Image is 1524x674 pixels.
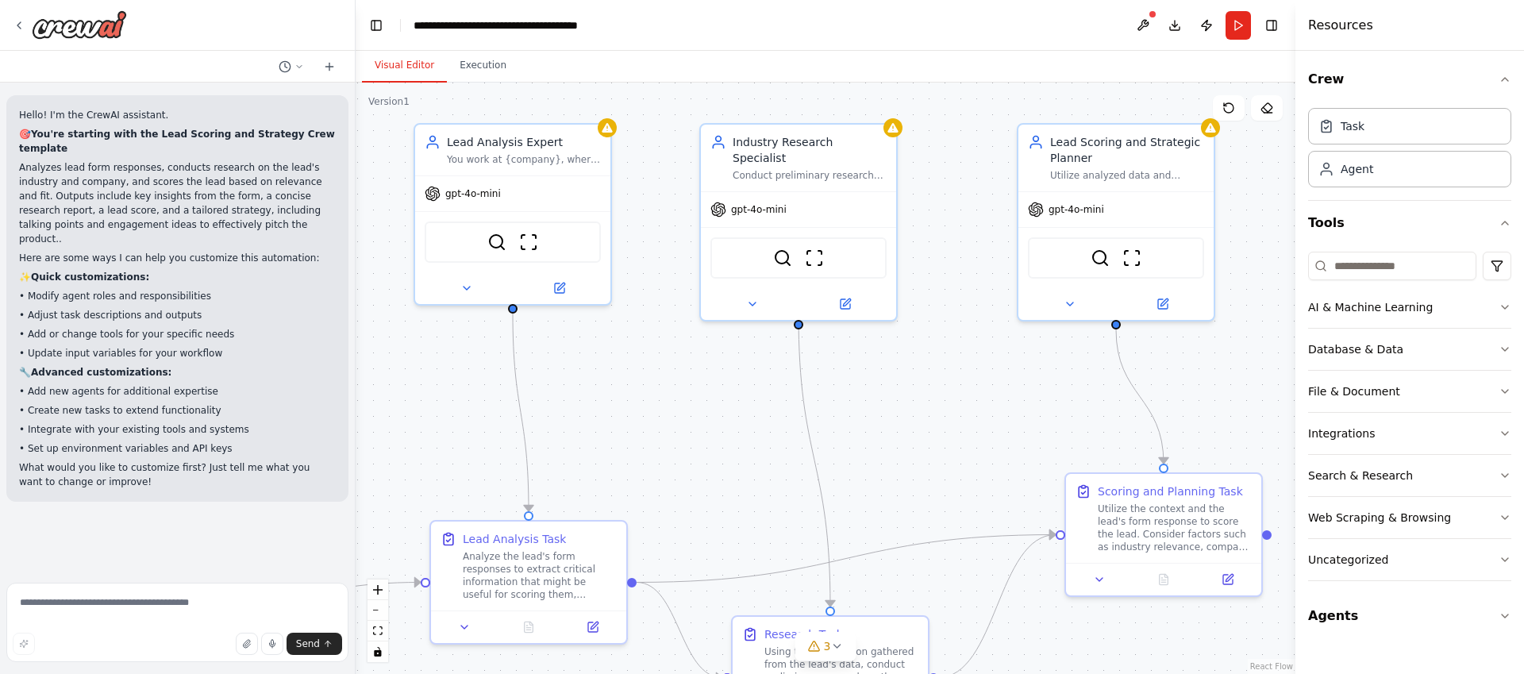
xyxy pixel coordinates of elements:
[791,314,838,607] g: Edge from 14522d44-cf14-4517-a4a0-c5a12647f46c to b9147602-40dc-4afe-ae4f-75aed73cb5d6
[1017,123,1215,322] div: Lead Scoring and Strategic PlannerUtilize analyzed data and research findings to score leads and ...
[773,248,792,268] img: SerperDevTool
[824,638,831,654] span: 3
[19,308,336,322] p: • Adjust task descriptions and outputs
[637,527,1056,591] g: Edge from 38a434b5-a8ee-47bb-81e6-944f5a87230e to 7d9d6927-5caa-4798-b660-0a8c68efe85c
[1308,201,1511,245] button: Tools
[19,346,336,360] p: • Update input variables for your workflow
[733,169,887,182] div: Conduct preliminary research on the lead's industry, company size, and AI use case to provide a s...
[1122,248,1141,268] img: ScrapeWebsiteTool
[368,580,388,662] div: React Flow controls
[447,134,601,150] div: Lead Analysis Expert
[1200,570,1255,589] button: Open in side panel
[19,160,336,246] p: Analyzes lead form responses, conducts research on the lead's industry and company, and scores th...
[514,279,604,298] button: Open in side panel
[317,57,342,76] button: Start a new chat
[733,134,887,166] div: Industry Research Specialist
[495,618,563,637] button: No output available
[505,314,537,511] g: Edge from 89b06761-059f-4533-bf9b-7df6b5e6dc26 to 38a434b5-a8ee-47bb-81e6-944f5a87230e
[19,365,336,379] p: 🔧
[463,531,566,547] div: Lead Analysis Task
[368,95,410,108] div: Version 1
[1308,299,1433,315] div: AI & Machine Learning
[272,57,310,76] button: Switch to previous chat
[1308,245,1511,594] div: Tools
[19,129,335,154] strong: You're starting with the Lead Scoring and Strategy Crew template
[1064,472,1263,597] div: Scoring and Planning TaskUtilize the context and the lead's form response to score the lead. Cons...
[1091,248,1110,268] img: SerperDevTool
[1260,14,1283,37] button: Hide right sidebar
[1341,161,1373,177] div: Agent
[19,460,336,489] p: What would you like to customize first? Just tell me what you want to change or improve!
[31,272,149,283] strong: Quick customizations:
[463,550,617,601] div: Analyze the lead's form responses to extract critical information that might be useful for scorin...
[19,422,336,437] p: • Integrate with your existing tools and systems
[414,123,612,306] div: Lead Analysis ExpertYou work at {company}, where you main goal is to analyze leads form responses...
[287,633,342,655] button: Send
[1308,539,1511,580] button: Uncategorized
[1308,413,1511,454] button: Integrations
[368,621,388,641] button: fit view
[296,637,320,650] span: Send
[565,618,620,637] button: Open in side panel
[447,49,519,83] button: Execution
[1308,371,1511,412] button: File & Document
[365,14,387,37] button: Hide left sidebar
[32,10,127,39] img: Logo
[800,295,890,314] button: Open in side panel
[429,520,628,645] div: Lead Analysis TaskAnalyze the lead's form responses to extract critical information that might be...
[31,367,171,378] strong: Advanced customizations:
[1308,16,1373,35] h4: Resources
[1308,426,1375,441] div: Integrations
[19,270,336,284] p: ✨
[1250,662,1293,671] a: React Flow attribution
[368,641,388,662] button: toggle interactivity
[1130,570,1198,589] button: No output available
[19,403,336,418] p: • Create new tasks to extend functionality
[487,233,506,252] img: SerperDevTool
[1050,169,1204,182] div: Utilize analyzed data and research findings to score leads and suggest an appropriate plan.
[1308,57,1511,102] button: Crew
[19,289,336,303] p: • Modify agent roles and responsibilities
[1308,287,1511,328] button: AI & Machine Learning
[261,633,283,655] button: Click to speak your automation idea
[414,17,578,33] nav: breadcrumb
[1050,134,1204,166] div: Lead Scoring and Strategic Planner
[1308,594,1511,638] button: Agents
[19,384,336,399] p: • Add new agents for additional expertise
[795,632,856,661] button: 3
[1308,497,1511,538] button: Web Scraping & Browsing
[519,233,538,252] img: ScrapeWebsiteTool
[1118,295,1207,314] button: Open in side panel
[19,327,336,341] p: • Add or change tools for your specific needs
[1098,503,1252,553] div: Utilize the context and the lead's form response to score the lead. Consider factors such as indu...
[1108,329,1172,464] g: Edge from 2b5b5285-4033-425c-8836-790a3dcb494f to 7d9d6927-5caa-4798-b660-0a8c68efe85c
[19,127,336,156] p: 🎯
[731,203,787,216] span: gpt-4o-mini
[805,248,824,268] img: ScrapeWebsiteTool
[1308,329,1511,370] button: Database & Data
[13,633,35,655] button: Improve this prompt
[445,187,501,200] span: gpt-4o-mini
[1308,468,1413,483] div: Search & Research
[1308,455,1511,496] button: Search & Research
[1308,383,1400,399] div: File & Document
[362,49,447,83] button: Visual Editor
[19,251,336,265] p: Here are some ways I can help you customize this automation:
[368,600,388,621] button: zoom out
[447,153,601,166] div: You work at {company}, where you main goal is to analyze leads form responses to extract essentia...
[19,441,336,456] p: • Set up environment variables and API keys
[1308,341,1403,357] div: Database & Data
[236,633,258,655] button: Upload files
[1308,552,1388,568] div: Uncategorized
[764,626,843,642] div: Research Task
[1049,203,1104,216] span: gpt-4o-mini
[699,123,898,322] div: Industry Research SpecialistConduct preliminary research on the lead's industry, company size, an...
[1341,118,1364,134] div: Task
[368,580,388,600] button: zoom in
[1098,483,1243,499] div: Scoring and Planning Task
[1308,510,1451,526] div: Web Scraping & Browsing
[154,575,421,629] g: Edge from triggers to 38a434b5-a8ee-47bb-81e6-944f5a87230e
[19,108,336,122] p: Hello! I'm the CrewAI assistant.
[1308,102,1511,200] div: Crew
